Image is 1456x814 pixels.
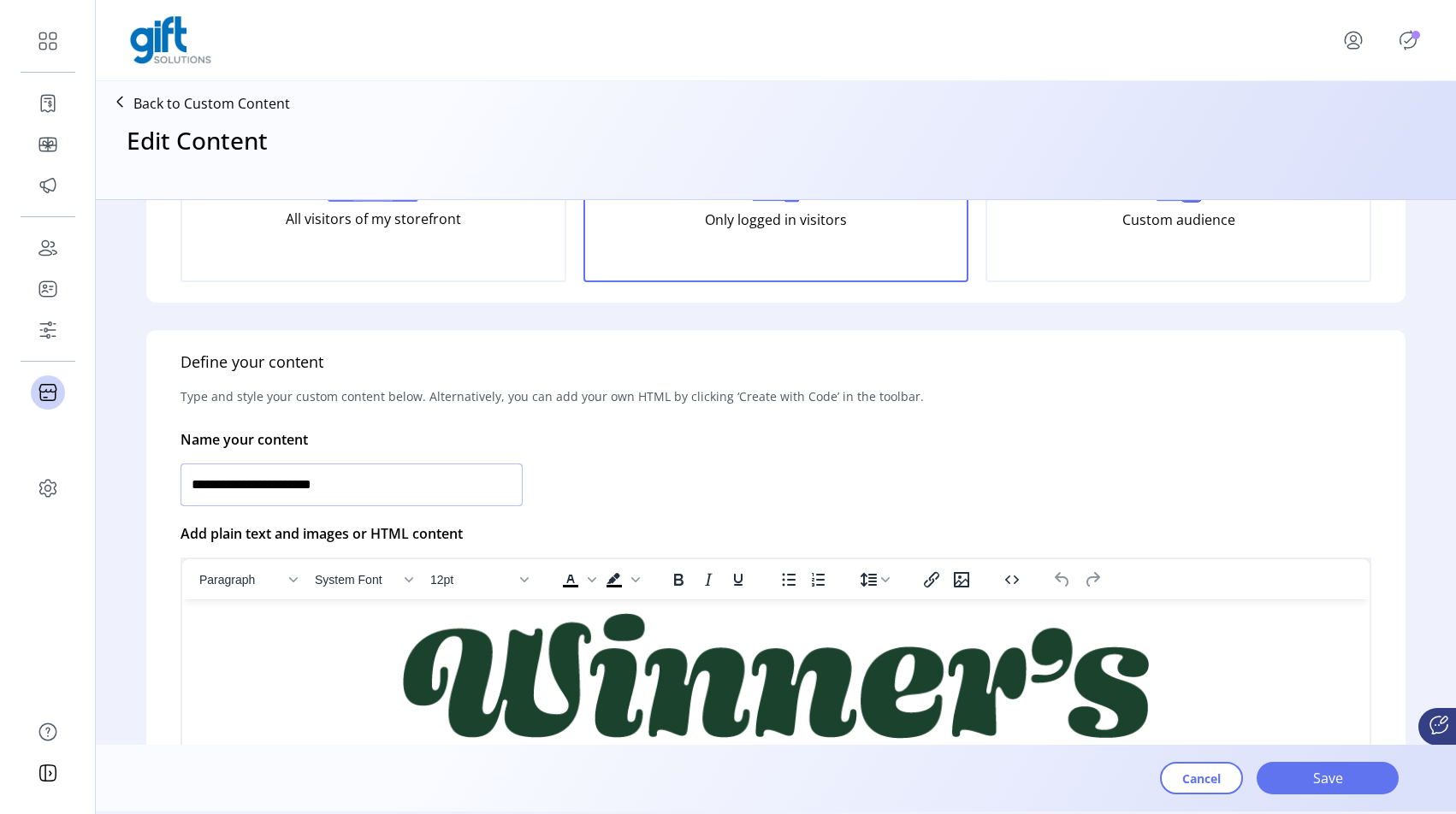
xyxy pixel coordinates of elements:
[192,568,304,592] button: Block Paragraph
[1257,762,1399,794] button: Save
[774,568,803,592] button: Bullet list
[181,510,463,557] p: Add plain text and images or HTML content
[130,16,211,64] img: logo
[997,568,1027,592] button: Source code
[1078,568,1107,592] button: Redo
[127,122,268,158] h3: Edit Content
[1182,770,1221,787] span: Cancel
[133,93,290,114] p: Back to Custom Content
[286,202,461,236] p: All visitors of my storefront
[1160,762,1243,794] button: Cancel
[1122,203,1235,237] p: Custom audience
[315,573,399,587] span: System Font
[705,203,847,237] p: Only logged in visitors
[423,568,535,592] button: Font size 12pt
[947,568,976,592] button: Insert/edit image
[181,351,323,374] h5: Define your content
[664,568,693,592] button: Bold
[1048,568,1077,592] button: Undo
[430,573,514,587] span: 12pt
[181,374,924,419] p: Type and style your custom content below. Alternatively, you can add your own HTML by clicking ‘C...
[308,568,419,592] button: Font System Font
[1394,27,1422,54] button: Publisher Panel
[1319,20,1394,61] button: menu
[199,573,283,587] span: Paragraph
[694,568,723,592] button: Italic
[724,568,753,592] button: Underline
[917,568,946,592] button: Insert/edit link
[600,568,642,592] div: Background color Black
[556,568,599,592] div: Text color Black
[804,568,833,592] button: Numbered list
[181,419,308,460] p: Name your content
[855,568,896,592] button: Line height
[1279,768,1376,788] span: Save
